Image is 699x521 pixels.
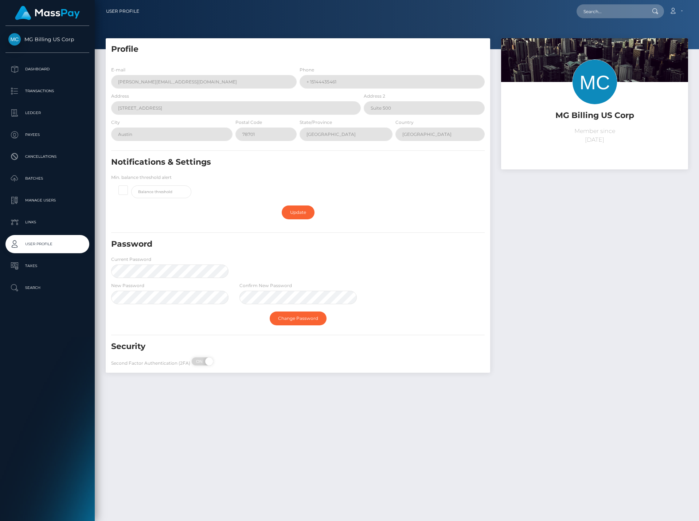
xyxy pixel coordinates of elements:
label: Min. balance threshold alert [111,174,172,181]
h5: Password [111,239,425,250]
p: Batches [8,173,86,184]
label: Second Factor Authentication (2FA) [111,360,190,367]
a: Payees [5,126,89,144]
img: ... [501,38,688,163]
a: Manage Users [5,191,89,209]
img: MG Billing US Corp [8,33,21,46]
a: Transactions [5,82,89,100]
p: Taxes [8,260,86,271]
p: Ledger [8,107,86,118]
input: Search... [577,4,645,18]
a: Update [282,205,315,219]
p: Dashboard [8,64,86,75]
a: Ledger [5,104,89,122]
p: Manage Users [8,195,86,206]
label: Address 2 [364,93,385,99]
span: ON [191,357,209,365]
h5: Notifications & Settings [111,157,425,168]
h5: Security [111,341,425,352]
p: User Profile [8,239,86,250]
h5: MG Billing US Corp [507,110,683,121]
p: Links [8,217,86,228]
label: State/Province [300,119,332,126]
a: Taxes [5,257,89,275]
a: User Profile [106,4,139,19]
p: Member since [DATE] [507,127,683,144]
img: MassPay Logo [15,6,80,20]
label: City [111,119,120,126]
label: Postal Code [235,119,262,126]
a: Change Password [270,312,327,325]
a: Dashboard [5,60,89,78]
a: User Profile [5,235,89,253]
a: Batches [5,169,89,188]
a: Links [5,213,89,231]
label: Confirm New Password [239,282,292,289]
p: Cancellations [8,151,86,162]
p: Search [8,282,86,293]
label: E-mail [111,67,125,73]
p: Transactions [8,86,86,97]
label: New Password [111,282,144,289]
p: Payees [8,129,86,140]
label: Phone [300,67,314,73]
span: MG Billing US Corp [5,36,89,43]
label: Current Password [111,256,151,263]
a: Search [5,279,89,297]
h5: Profile [111,44,485,55]
a: Cancellations [5,148,89,166]
label: Country [395,119,414,126]
label: Address [111,93,129,99]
